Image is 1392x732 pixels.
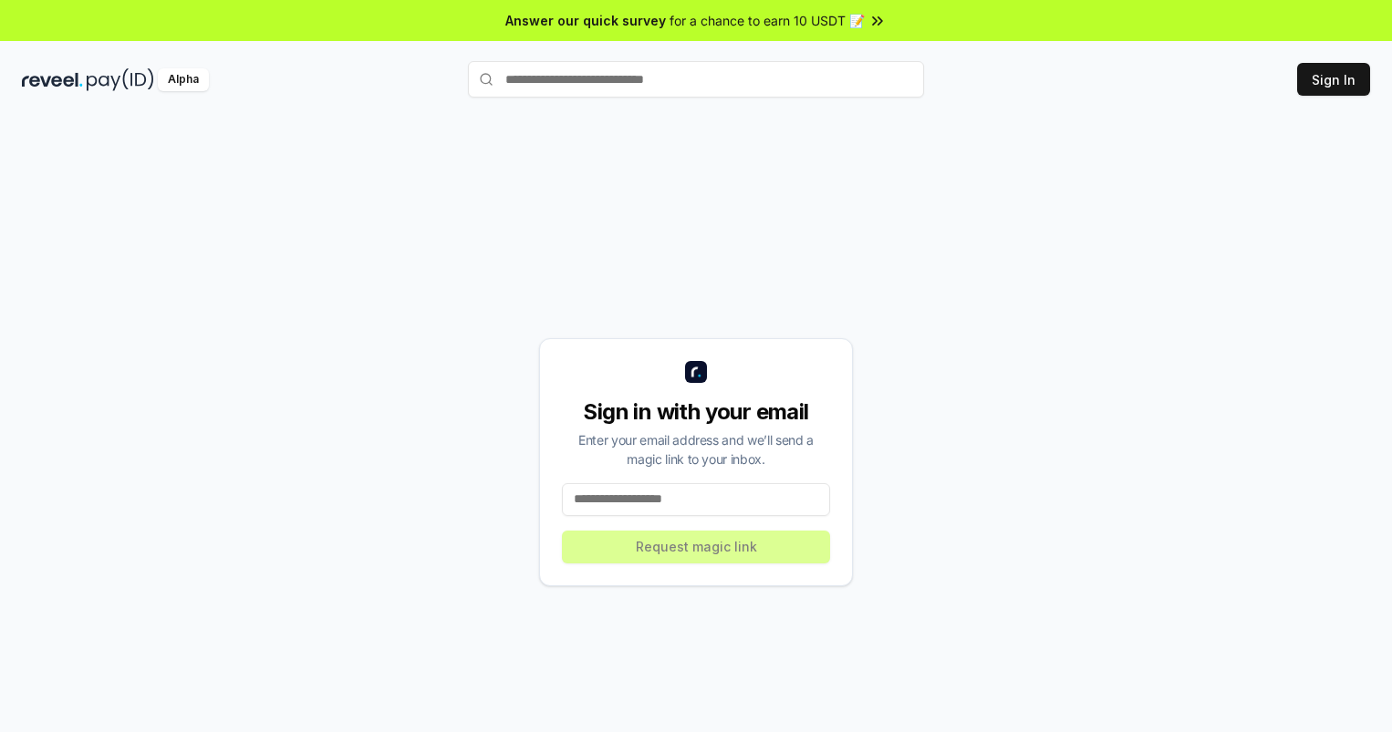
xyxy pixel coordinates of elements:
div: Enter your email address and we’ll send a magic link to your inbox. [562,430,830,469]
span: for a chance to earn 10 USDT 📝 [670,11,865,30]
img: reveel_dark [22,68,83,91]
div: Sign in with your email [562,397,830,427]
div: Alpha [158,68,209,91]
img: pay_id [87,68,154,91]
span: Answer our quick survey [505,11,666,30]
img: logo_small [685,361,707,383]
button: Sign In [1297,63,1370,96]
